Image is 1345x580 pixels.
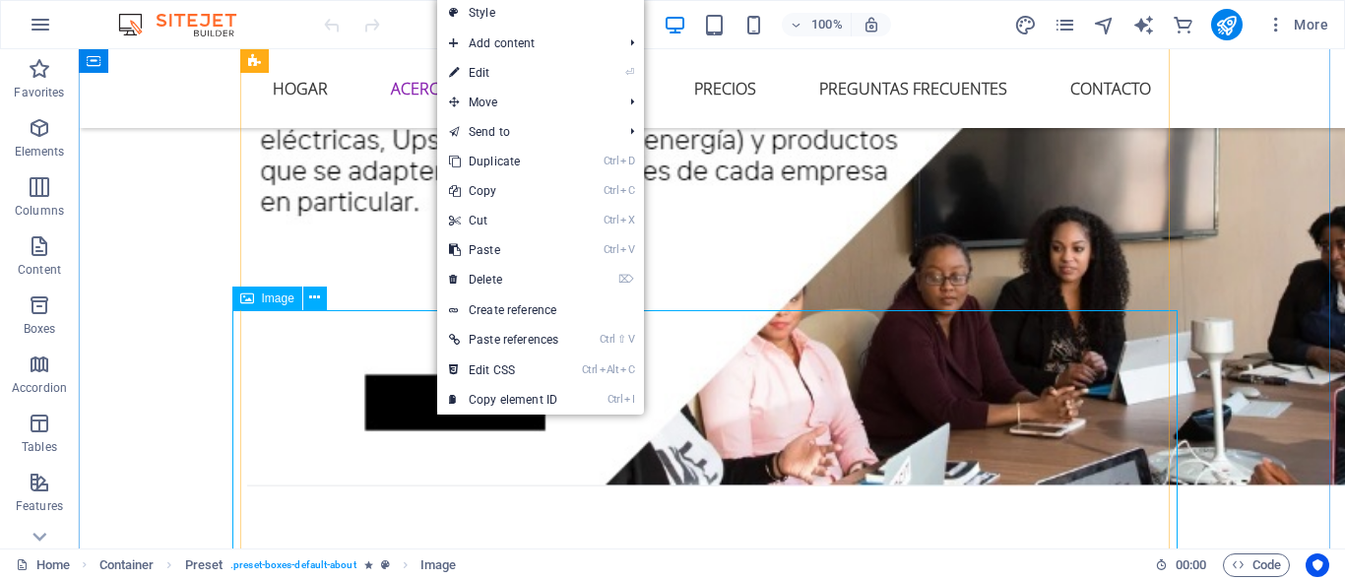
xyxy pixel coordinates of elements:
i: This element is a customizable preset [381,559,390,570]
i: Ctrl [604,214,619,226]
button: commerce [1172,13,1195,36]
span: Click to select. Double-click to edit [420,553,456,577]
button: text_generator [1132,13,1156,36]
p: Content [18,262,61,278]
button: Usercentrics [1306,553,1329,577]
button: Code [1223,553,1290,577]
button: design [1014,13,1038,36]
i: Commerce [1172,14,1194,36]
button: publish [1211,9,1243,40]
i: ⇧ [617,333,626,346]
a: CtrlVPaste [437,235,570,265]
a: ⏎Edit [437,58,570,88]
i: C [620,184,634,197]
i: Element contains an animation [364,559,373,570]
span: 00 00 [1176,553,1206,577]
p: Boxes [24,321,56,337]
span: More [1266,15,1328,34]
a: ⌦Delete [437,265,570,294]
span: : [1189,557,1192,572]
i: V [628,333,634,346]
i: I [624,393,634,406]
i: C [620,363,634,376]
h6: 100% [811,13,843,36]
i: Design (Ctrl+Alt+Y) [1014,14,1037,36]
a: CtrlDDuplicate [437,147,570,176]
i: V [620,243,634,256]
i: X [620,214,634,226]
p: Favorites [14,85,64,100]
span: Move [437,88,614,117]
i: Ctrl [604,243,619,256]
i: Publish [1215,14,1238,36]
i: Ctrl [604,184,619,197]
i: On resize automatically adjust zoom level to fit chosen device. [863,16,880,33]
i: ⌦ [618,273,634,286]
i: Alt [600,363,619,376]
p: Tables [22,439,57,455]
a: CtrlICopy element ID [437,385,570,415]
nav: breadcrumb [99,553,457,577]
a: Click to cancel selection. Double-click to open Pages [16,553,70,577]
a: Create reference [437,295,644,325]
p: Features [16,498,63,514]
a: Ctrl⇧VPaste references [437,325,570,354]
i: D [620,155,634,167]
i: Ctrl [604,155,619,167]
a: CtrlAltCEdit CSS [437,355,570,385]
span: . preset-boxes-default-about [230,553,356,577]
p: Columns [15,203,64,219]
p: Accordion [12,380,67,396]
span: Click to select. Double-click to edit [185,553,224,577]
button: More [1258,9,1336,40]
button: pages [1054,13,1077,36]
i: Ctrl [600,333,615,346]
span: Code [1232,553,1281,577]
span: Image [262,292,294,304]
i: ⏎ [625,66,634,79]
a: CtrlXCut [437,206,570,235]
i: Ctrl [582,363,598,376]
span: Add content [437,29,614,58]
img: Editor Logo [113,13,261,36]
p: Elements [15,144,65,160]
button: navigator [1093,13,1117,36]
i: Ctrl [608,393,623,406]
span: Click to select. Double-click to edit [99,553,155,577]
button: 100% [782,13,852,36]
h6: Session time [1155,553,1207,577]
i: AI Writer [1132,14,1155,36]
a: Send to [437,117,614,147]
a: CtrlCCopy [437,176,570,206]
